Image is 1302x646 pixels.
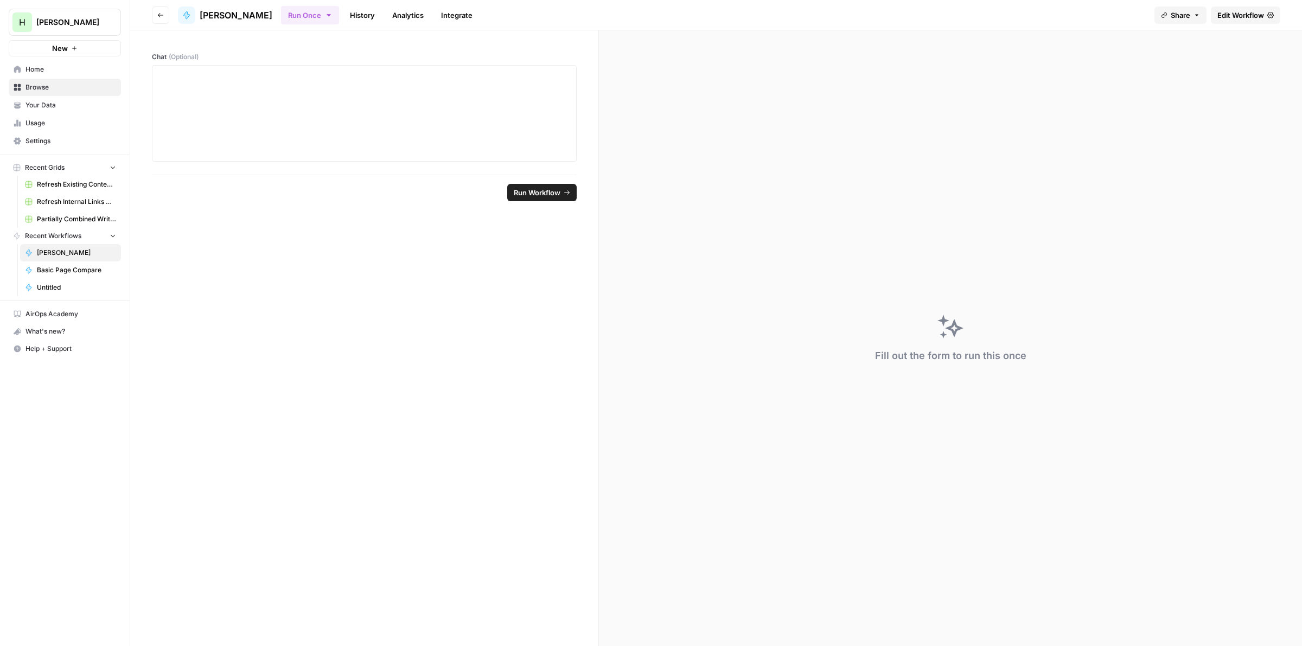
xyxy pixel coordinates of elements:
[19,16,25,29] span: H
[9,114,121,132] a: Usage
[25,82,116,92] span: Browse
[25,118,116,128] span: Usage
[169,52,199,62] span: (Optional)
[200,9,272,22] span: [PERSON_NAME]
[9,97,121,114] a: Your Data
[178,7,272,24] a: [PERSON_NAME]
[281,6,339,24] button: Run Once
[435,7,479,24] a: Integrate
[20,176,121,193] a: Refresh Existing Content [DATE]
[20,261,121,279] a: Basic Page Compare
[386,7,430,24] a: Analytics
[25,309,116,319] span: AirOps Academy
[9,79,121,96] a: Browse
[9,159,121,176] button: Recent Grids
[25,344,116,354] span: Help + Support
[37,197,116,207] span: Refresh Internal Links Grid (1)
[9,61,121,78] a: Home
[9,323,120,340] div: What's new?
[9,323,121,340] button: What's new?
[9,340,121,357] button: Help + Support
[20,244,121,261] a: [PERSON_NAME]
[152,52,577,62] label: Chat
[1171,10,1190,21] span: Share
[1154,7,1207,24] button: Share
[36,17,102,28] span: [PERSON_NAME]
[52,43,68,54] span: New
[25,100,116,110] span: Your Data
[25,231,81,241] span: Recent Workflows
[9,9,121,36] button: Workspace: Hasbrook
[507,184,577,201] button: Run Workflow
[1211,7,1280,24] a: Edit Workflow
[20,193,121,210] a: Refresh Internal Links Grid (1)
[37,180,116,189] span: Refresh Existing Content [DATE]
[37,283,116,292] span: Untitled
[25,136,116,146] span: Settings
[9,132,121,150] a: Settings
[37,214,116,224] span: Partially Combined Writer Grid
[343,7,381,24] a: History
[25,163,65,172] span: Recent Grids
[20,210,121,228] a: Partially Combined Writer Grid
[514,187,560,198] span: Run Workflow
[37,265,116,275] span: Basic Page Compare
[9,228,121,244] button: Recent Workflows
[9,40,121,56] button: New
[25,65,116,74] span: Home
[9,305,121,323] a: AirOps Academy
[37,248,116,258] span: [PERSON_NAME]
[20,279,121,296] a: Untitled
[875,348,1026,363] div: Fill out the form to run this once
[1217,10,1264,21] span: Edit Workflow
